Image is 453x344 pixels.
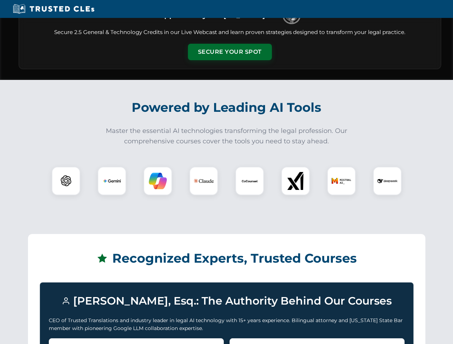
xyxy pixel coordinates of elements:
[28,95,425,120] h2: Powered by Leading AI Tools
[149,172,167,190] img: Copilot Logo
[281,167,310,195] div: xAI
[327,167,356,195] div: Mistral AI
[189,167,218,195] div: Claude
[56,171,76,191] img: ChatGPT Logo
[49,316,405,333] p: CEO of Trusted Translations and industry leader in legal AI technology with 15+ years experience....
[235,167,264,195] div: CoCounsel
[49,291,405,311] h3: [PERSON_NAME], Esq.: The Authority Behind Our Courses
[11,4,96,14] img: Trusted CLEs
[373,167,402,195] div: DeepSeek
[98,167,126,195] div: Gemini
[377,171,397,191] img: DeepSeek Logo
[194,171,214,191] img: Claude Logo
[241,172,259,190] img: CoCounsel Logo
[103,172,121,190] img: Gemini Logo
[143,167,172,195] div: Copilot
[40,246,414,271] h2: Recognized Experts, Trusted Courses
[101,126,352,147] p: Master the essential AI technologies transforming the legal profession. Our comprehensive courses...
[287,172,305,190] img: xAI Logo
[52,167,80,195] div: ChatGPT
[28,28,432,37] p: Secure 2.5 General & Technology Credits in our Live Webcast and learn proven strategies designed ...
[188,44,272,60] button: Secure Your Spot
[331,171,351,191] img: Mistral AI Logo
